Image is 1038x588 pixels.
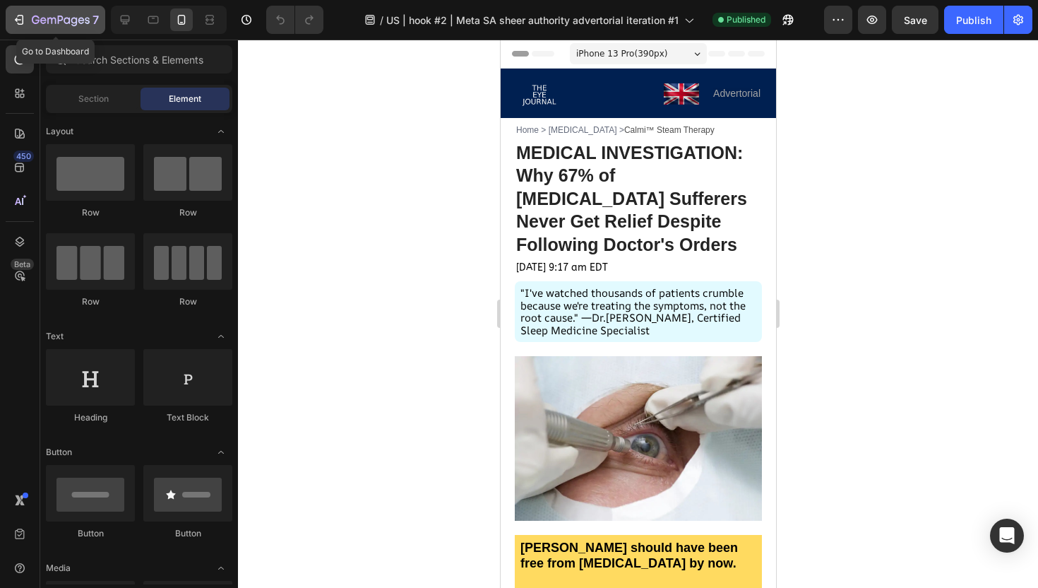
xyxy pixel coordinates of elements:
[266,6,323,34] div: Undo/Redo
[6,6,105,34] button: 7
[727,13,765,26] span: Published
[143,206,232,219] div: Row
[210,325,232,348] span: Toggle open
[892,6,938,34] button: Save
[386,13,679,28] span: US | hook #2 | Meta SA sheer authority advertorial iteration #1
[143,527,232,540] div: Button
[46,411,135,424] div: Heading
[210,120,232,143] span: Toggle open
[46,330,64,343] span: Text
[956,13,991,28] div: Publish
[501,40,776,588] iframe: Design area
[46,562,71,575] span: Media
[210,557,232,580] span: Toggle open
[143,295,232,308] div: Row
[944,6,1003,34] button: Publish
[210,441,232,464] span: Toggle open
[93,11,99,28] p: 7
[46,527,135,540] div: Button
[11,259,34,270] div: Beta
[46,125,73,138] span: Layout
[169,93,201,105] span: Element
[46,295,135,308] div: Row
[380,13,383,28] span: /
[143,411,232,424] div: Text Block
[78,93,109,105] span: Section
[13,151,34,162] div: 450
[46,206,135,219] div: Row
[904,14,927,26] span: Save
[990,519,1024,553] div: Open Intercom Messenger
[46,45,232,73] input: Search Sections & Elements
[46,446,72,459] span: Button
